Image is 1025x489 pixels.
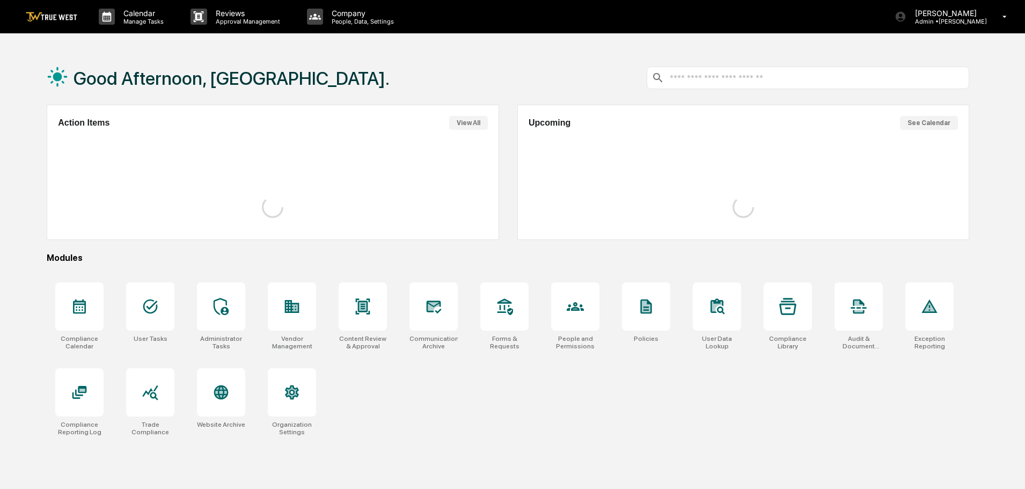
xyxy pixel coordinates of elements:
button: View All [449,116,488,130]
button: See Calendar [900,116,958,130]
h1: Good Afternoon, [GEOGRAPHIC_DATA]. [74,68,390,89]
p: Calendar [115,9,169,18]
div: User Data Lookup [693,335,741,350]
div: Trade Compliance [126,421,174,436]
h2: Action Items [58,118,109,128]
div: Administrator Tasks [197,335,245,350]
div: Modules [47,253,969,263]
p: People, Data, Settings [323,18,399,25]
div: Compliance Calendar [55,335,104,350]
p: Manage Tasks [115,18,169,25]
p: Admin • [PERSON_NAME] [906,18,987,25]
div: Organization Settings [268,421,316,436]
p: Company [323,9,399,18]
h2: Upcoming [529,118,570,128]
div: Communications Archive [409,335,458,350]
img: logo [26,12,77,22]
div: Compliance Library [764,335,812,350]
div: Content Review & Approval [339,335,387,350]
div: Audit & Document Logs [834,335,883,350]
p: [PERSON_NAME] [906,9,987,18]
div: Compliance Reporting Log [55,421,104,436]
div: Website Archive [197,421,245,428]
div: User Tasks [134,335,167,342]
div: Vendor Management [268,335,316,350]
p: Approval Management [207,18,285,25]
div: Exception Reporting [905,335,954,350]
div: People and Permissions [551,335,599,350]
p: Reviews [207,9,285,18]
div: Policies [634,335,658,342]
div: Forms & Requests [480,335,529,350]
